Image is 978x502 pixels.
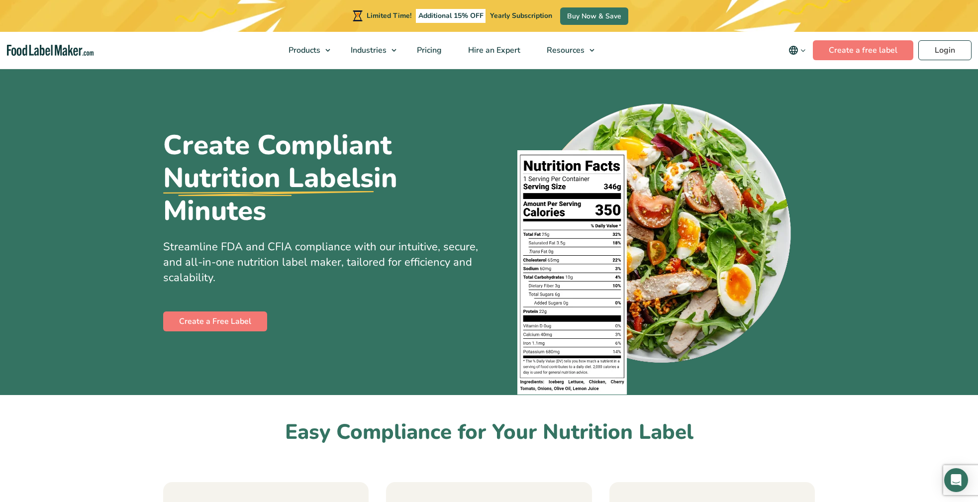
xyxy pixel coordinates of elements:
a: Login [918,40,972,60]
h2: Easy Compliance for Your Nutrition Label [163,419,815,446]
h1: Create Compliant in Minutes [163,129,482,227]
u: Nutrition Labels [163,162,374,195]
span: Streamline FDA and CFIA compliance with our intuitive, secure, and all-in-one nutrition label mak... [163,239,478,285]
a: Pricing [404,32,453,69]
span: Additional 15% OFF [416,9,486,23]
span: Limited Time! [367,11,411,20]
span: Hire an Expert [465,45,521,56]
div: Open Intercom Messenger [944,468,968,492]
a: Industries [338,32,401,69]
span: Industries [348,45,388,56]
span: Resources [544,45,586,56]
span: Products [286,45,321,56]
a: Buy Now & Save [560,7,628,25]
img: A plate of food with a nutrition facts label on top of it. [517,97,794,395]
span: Yearly Subscription [490,11,552,20]
span: Pricing [414,45,443,56]
a: Hire an Expert [455,32,531,69]
a: Products [276,32,335,69]
a: Resources [534,32,599,69]
a: Create a free label [813,40,913,60]
a: Create a Free Label [163,311,267,331]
